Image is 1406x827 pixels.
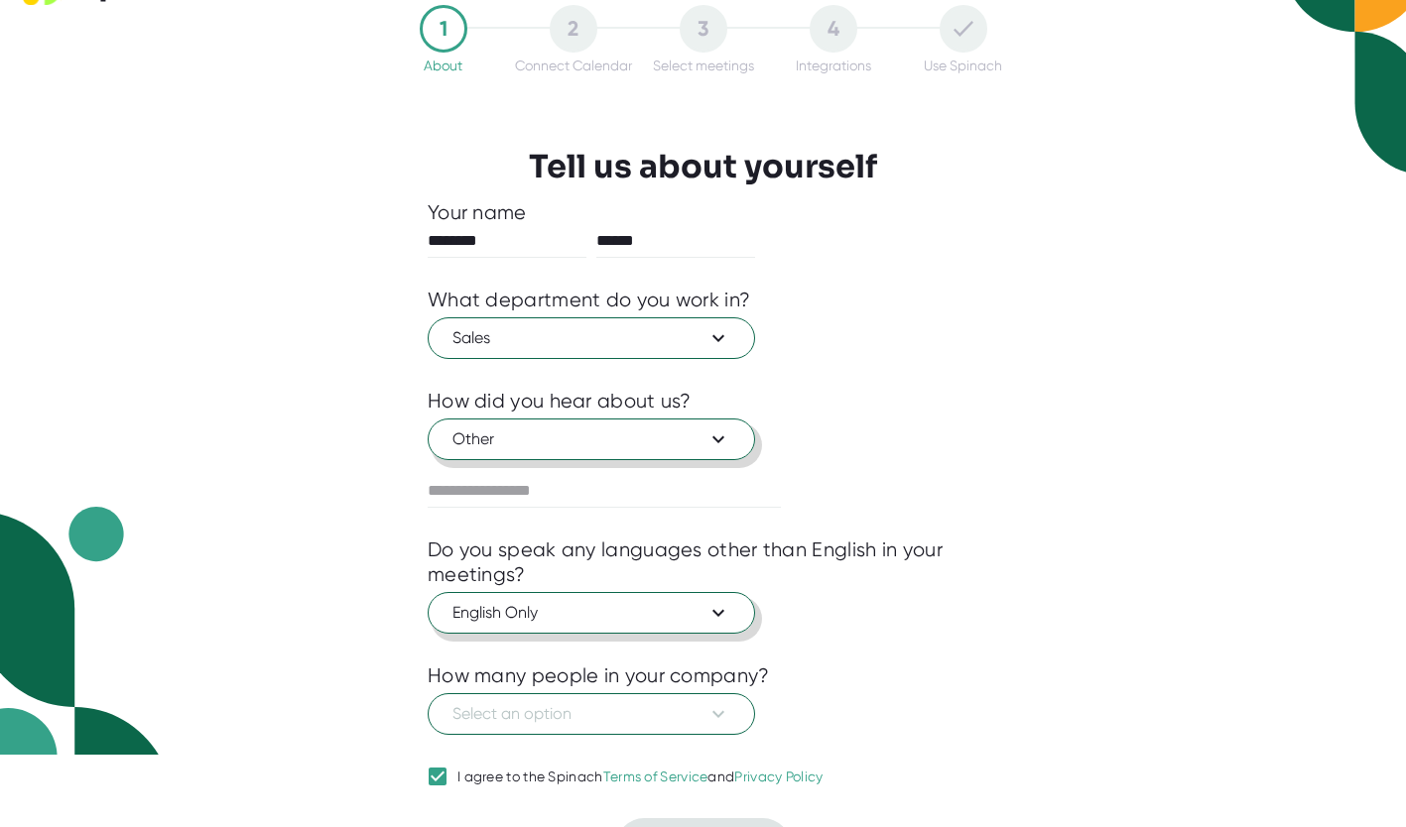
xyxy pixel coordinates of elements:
[424,58,462,73] div: About
[924,58,1002,73] div: Use Spinach
[428,537,978,587] div: Do you speak any languages other than English in your meetings?
[457,768,824,786] div: I agree to the Spinach and
[428,288,750,312] div: What department do you work in?
[428,592,755,634] button: English Only
[428,389,692,413] div: How did you hear about us?
[428,200,978,225] div: Your name
[515,58,632,73] div: Connect Calendar
[428,418,755,460] button: Other
[680,5,727,53] div: 3
[734,768,823,784] a: Privacy Policy
[452,427,730,451] span: Other
[550,5,597,53] div: 2
[603,768,708,784] a: Terms of Service
[428,693,755,735] button: Select an option
[653,58,754,73] div: Select meetings
[452,702,730,726] span: Select an option
[529,148,877,185] h3: Tell us about yourself
[810,5,857,53] div: 4
[428,663,770,688] div: How many people in your company?
[428,317,755,359] button: Sales
[452,326,730,350] span: Sales
[796,58,871,73] div: Integrations
[452,601,730,625] span: English Only
[420,5,467,53] div: 1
